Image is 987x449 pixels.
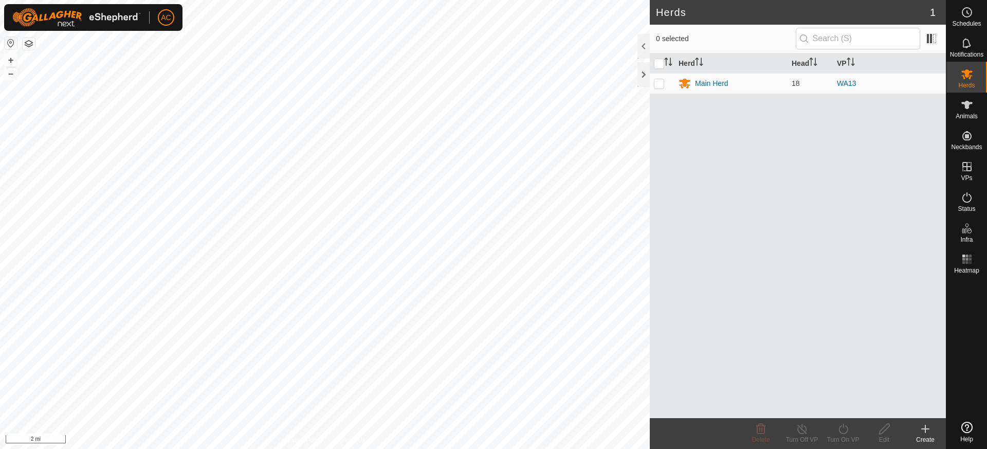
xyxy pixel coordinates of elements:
th: Herd [674,53,788,74]
span: Herds [958,82,975,88]
div: Create [905,435,946,444]
div: Edit [864,435,905,444]
span: 18 [792,79,800,87]
th: VP [833,53,946,74]
p-sorticon: Activate to sort [809,59,817,67]
a: Privacy Policy [284,436,323,445]
img: Gallagher Logo [12,8,141,27]
span: Delete [752,436,770,443]
p-sorticon: Activate to sort [847,59,855,67]
span: Status [958,206,975,212]
button: – [5,67,17,80]
a: Help [946,418,987,446]
th: Head [788,53,833,74]
button: + [5,54,17,66]
span: Help [960,436,973,442]
p-sorticon: Activate to sort [664,59,672,67]
a: Contact Us [335,436,365,445]
input: Search (S) [796,28,920,49]
span: AC [161,12,171,23]
div: Turn Off VP [781,435,822,444]
span: Schedules [952,21,981,27]
span: Animals [956,113,978,119]
span: 1 [930,5,936,20]
span: VPs [961,175,972,181]
h2: Herds [656,6,930,19]
span: Heatmap [954,267,979,274]
div: Main Herd [695,78,728,89]
p-sorticon: Activate to sort [695,59,703,67]
a: WA13 [837,79,856,87]
span: Notifications [950,51,983,58]
span: Infra [960,237,973,243]
div: Turn On VP [822,435,864,444]
span: Neckbands [951,144,982,150]
button: Map Layers [23,38,35,50]
button: Reset Map [5,37,17,49]
span: 0 selected [656,33,796,44]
